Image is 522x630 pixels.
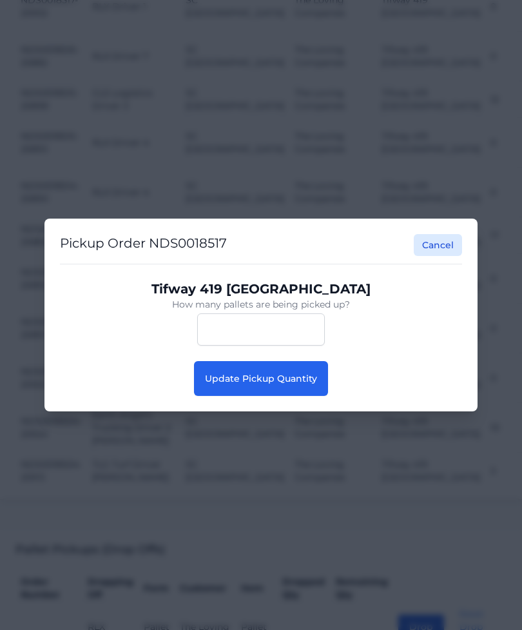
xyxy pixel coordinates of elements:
[414,234,462,256] button: Cancel
[70,280,452,298] p: Tifway 419 [GEOGRAPHIC_DATA]
[70,298,452,311] p: How many pallets are being picked up?
[194,361,328,396] button: Update Pickup Quantity
[60,234,227,256] h2: Pickup Order NDS0018517
[205,373,317,384] span: Update Pickup Quantity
